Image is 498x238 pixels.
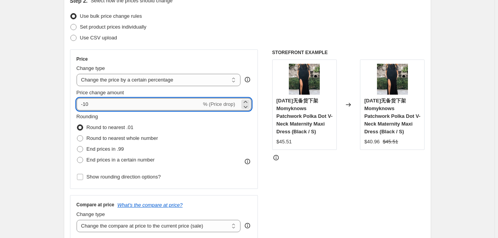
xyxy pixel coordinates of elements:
[87,135,158,141] span: Round to nearest whole number
[87,146,124,152] span: End prices in .99
[77,90,124,95] span: Price change amount
[87,174,161,180] span: Show rounding direction options?
[203,101,235,107] span: % (Price drop)
[77,211,105,217] span: Change type
[87,124,133,130] span: Round to nearest .01
[77,202,114,208] h3: Compare at price
[244,76,251,83] div: help
[80,13,142,19] span: Use bulk price change rules
[77,56,88,62] h3: Price
[383,138,398,146] strike: $45.51
[87,157,155,163] span: End prices in a certain number
[276,138,292,146] div: $45.51
[80,24,147,30] span: Set product prices individually
[272,49,425,56] h6: STOREFRONT EXAMPLE
[364,98,420,134] span: [DATE]无备货下架Momyknows Patchwork Polka Dot V-Neck Maternity Maxi Dress (Black / S)
[77,114,98,119] span: Rounding
[289,64,320,95] img: PD210102103493-1_80x.jpg
[377,64,408,95] img: PD210102103493-1_80x.jpg
[118,202,183,208] button: What's the compare at price?
[244,222,251,229] div: help
[77,98,201,110] input: -15
[77,65,105,71] span: Change type
[364,138,380,146] div: $40.96
[80,35,117,41] span: Use CSV upload
[276,98,333,134] span: [DATE]无备货下架Momyknows Patchwork Polka Dot V-Neck Maternity Maxi Dress (Black / S)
